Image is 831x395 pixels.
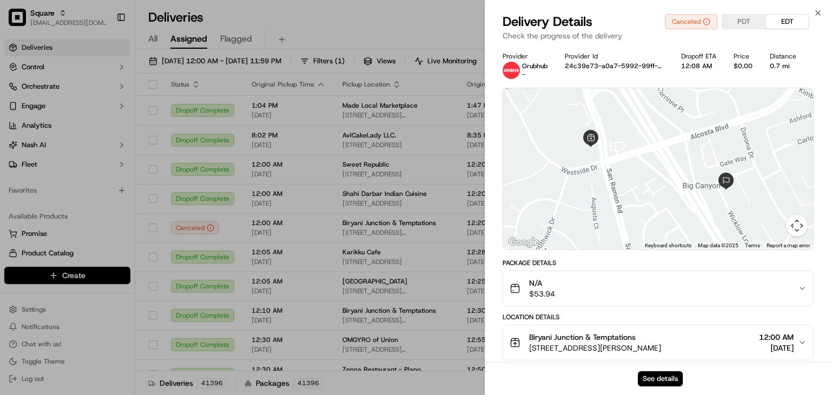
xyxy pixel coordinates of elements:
span: Delivery Details [503,13,592,30]
button: PDT [722,15,766,29]
a: Report a map error [767,242,810,248]
div: Dropoff ETA [681,52,716,61]
button: See details [638,371,683,386]
p: Grubhub [522,62,548,70]
button: N/A$53.94 [503,271,813,306]
span: Knowledge Base [22,157,83,168]
span: Pylon [108,183,131,192]
a: Powered byPylon [76,183,131,192]
button: Start new chat [184,107,197,120]
div: Price [734,52,753,61]
img: Google [506,235,542,249]
div: We're available if you need us! [37,114,137,123]
a: Terms (opens in new tab) [745,242,760,248]
span: Map data ©2025 [698,242,738,248]
p: Welcome 👋 [11,43,197,61]
button: Canceled [665,14,717,29]
span: - [522,70,525,79]
div: Package Details [503,259,814,267]
div: 💻 [91,158,100,167]
div: Distance [770,52,796,61]
input: Got a question? Start typing here... [28,70,195,81]
button: 24c39e73-a0a7-5992-99ff-6c3a3d6c37b6 [565,62,664,70]
button: Keyboard shortcuts [645,242,691,249]
div: 0.7 mi [770,62,796,70]
span: Biryani Junction & Temptations [529,332,636,343]
img: 1736555255976-a54dd68f-1ca7-489b-9aae-adbdc363a1c4 [11,103,30,123]
div: Location Details [503,313,814,321]
a: 💻API Documentation [87,153,178,172]
div: Provider Id [565,52,664,61]
span: N/A [529,278,555,288]
span: API Documentation [102,157,174,168]
span: 12:00 AM [759,332,794,343]
button: Map camera controls [786,215,808,236]
img: 5e692f75ce7d37001a5d71f1 [503,62,520,79]
a: 📗Knowledge Base [6,153,87,172]
button: Biryani Junction & Temptations[STREET_ADDRESS][PERSON_NAME]12:00 AM[DATE] [503,325,813,360]
div: 📗 [11,158,19,167]
img: Nash [11,11,32,32]
div: Provider [503,52,548,61]
div: $0.00 [734,62,753,70]
span: [STREET_ADDRESS][PERSON_NAME] [529,343,661,353]
span: $53.94 [529,288,555,299]
div: Start new chat [37,103,177,114]
button: EDT [766,15,809,29]
a: Open this area in Google Maps (opens a new window) [506,235,542,249]
span: [DATE] [759,343,794,353]
p: Check the progress of the delivery [503,30,814,41]
div: 12:08 AM [681,62,716,70]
